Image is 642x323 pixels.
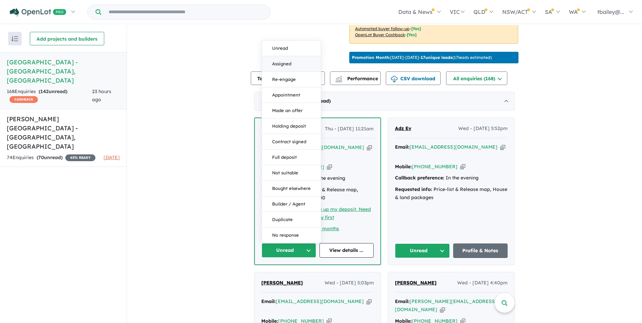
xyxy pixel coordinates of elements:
[7,58,120,85] h5: [GEOGRAPHIC_DATA] - [GEOGRAPHIC_DATA] , [GEOGRAPHIC_DATA]
[261,298,276,304] strong: Email:
[395,298,497,313] a: [PERSON_NAME][EMAIL_ADDRESS][DOMAIN_NAME]
[37,154,63,160] strong: ( unread)
[261,279,303,287] a: [PERSON_NAME]
[262,243,316,258] button: Unread
[262,119,321,134] button: Holding deposit
[7,154,95,162] div: 74 Enquir ies
[262,165,321,181] button: Not suitable
[336,76,378,82] span: Performance
[262,103,321,119] button: Made an offer
[262,212,321,228] button: Duplicate
[261,280,303,286] span: [PERSON_NAME]
[395,243,450,258] button: Unread
[500,144,505,151] button: Copy
[262,56,321,72] button: Assigned
[407,32,417,37] span: [Yes]
[597,8,624,15] span: tbailey@...
[395,125,411,131] span: Adz Ev
[262,134,321,150] button: Contract signed
[367,298,372,305] button: Copy
[421,55,452,60] b: 17 unique leads
[395,175,444,181] strong: Callback preference:
[103,5,269,19] input: Try estate name, suburb, builder or developer
[262,72,321,87] button: Re-engage
[104,154,120,160] span: [DATE]
[9,96,38,103] span: CASHBACK
[386,71,441,85] button: CSV download
[355,26,409,31] u: Automated buyer follow-up
[65,154,95,161] span: 45 % READY
[327,164,332,171] button: Copy
[395,164,412,170] strong: Mobile:
[38,154,44,160] span: 70
[335,78,342,82] img: bar-chart.svg
[460,163,465,170] button: Copy
[412,164,458,170] a: [PHONE_NUMBER]
[352,55,390,60] b: Promotion Month:
[395,144,409,150] strong: Email:
[395,280,437,286] span: [PERSON_NAME]
[458,125,508,133] span: Wed - [DATE] 5:52pm
[330,71,381,85] button: Performance
[325,125,374,133] span: Thu - [DATE] 11:21am
[276,298,364,304] a: [EMAIL_ADDRESS][DOMAIN_NAME]
[10,8,66,17] img: Openlot PRO Logo White
[395,298,409,304] strong: Email:
[395,279,437,287] a: [PERSON_NAME]
[440,306,445,313] button: Copy
[40,88,49,94] span: 142
[453,243,508,258] a: Profile & Notes
[7,88,92,104] div: 168 Enquir ies
[262,41,321,56] button: Unread
[262,87,321,103] button: Appointment
[254,92,515,111] div: [DATE]
[457,279,508,287] span: Wed - [DATE] 4:40pm
[30,32,104,45] button: Add projects and builders
[395,174,508,182] div: In the evening
[446,71,507,85] button: All enquiries (168)
[395,186,432,192] strong: Requested info:
[262,196,321,212] button: Builder / Agent
[391,76,398,83] img: download icon
[251,71,325,85] button: Team member settings (6)
[39,88,67,94] strong: ( unread)
[411,26,421,31] span: [Yes]
[262,150,321,165] button: Full deposit
[325,279,374,287] span: Wed - [DATE] 5:03pm
[262,40,321,243] div: Unread
[262,228,321,243] button: No response
[303,225,339,232] a: Over 12 months
[395,186,508,202] div: Price-list & Release map, House & land packages
[395,125,411,133] a: Adz Ev
[355,32,405,37] u: OpenLot Buyer Cashback
[92,88,111,103] span: 23 hours ago
[319,243,374,258] a: View details ...
[352,55,492,61] p: [DATE] - [DATE] - ( 17 leads estimated)
[7,114,120,151] h5: [PERSON_NAME][GEOGRAPHIC_DATA] - [GEOGRAPHIC_DATA] , [GEOGRAPHIC_DATA]
[409,144,497,150] a: [EMAIL_ADDRESS][DOMAIN_NAME]
[336,76,342,80] img: line-chart.svg
[367,144,372,151] button: Copy
[12,36,18,41] img: sort.svg
[262,181,321,196] button: Bought elsewhere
